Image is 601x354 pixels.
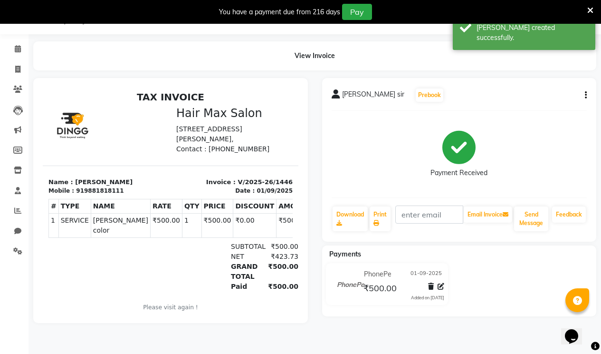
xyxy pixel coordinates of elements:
[219,194,256,204] div: ₹500.00
[139,126,159,150] td: 1
[134,19,250,33] h3: Hair Max Salon
[108,126,140,150] td: ₹500.00
[234,112,271,126] th: AMOUNT
[134,90,250,99] p: Invoice : V/2025-26/1446
[329,250,361,258] span: Payments
[16,112,48,126] th: TYPE
[6,99,31,108] div: Mobile :
[411,295,444,301] div: Added on [DATE]
[514,206,548,231] button: Send Message
[182,164,219,174] div: NET
[182,194,219,204] div: Paid
[430,168,487,178] div: Payment Received
[234,126,271,150] td: ₹500.00
[333,206,368,231] a: Download
[219,7,340,17] div: You have a payment due from 216 days
[214,99,250,108] div: 01/09/2025
[395,206,464,224] input: enter email
[552,206,586,223] a: Feedback
[134,37,250,57] p: [STREET_ADDRESS][PERSON_NAME],
[219,174,256,194] div: ₹500.00
[6,216,250,224] p: Please visit again !
[410,269,442,279] span: 01-09-2025
[191,126,234,150] td: ₹0.00
[363,283,397,296] span: ₹500.00
[342,4,372,20] button: Pay
[182,154,219,164] div: SUBTOTAL
[108,112,140,126] th: RATE
[159,112,191,126] th: PRICE
[364,269,391,279] span: PhonePe
[219,164,256,174] div: ₹423.73
[139,112,159,126] th: QTY
[6,4,250,15] h2: TAX INVOICE
[219,154,256,164] div: ₹500.00
[192,99,212,108] div: Date :
[342,89,404,103] span: [PERSON_NAME] sir
[159,126,191,150] td: ₹500.00
[464,206,512,223] button: Email Invoice
[182,174,219,194] div: GRAND TOTAL
[6,126,16,150] td: 1
[6,90,122,99] p: Name : [PERSON_NAME]
[50,128,105,148] span: [PERSON_NAME] color
[477,23,588,43] div: Bill created successfully.
[33,99,81,108] div: 919881818111
[6,112,16,126] th: #
[33,41,596,70] div: View Invoice
[16,126,48,150] td: SERVICE
[134,57,250,67] p: Contact : [PHONE_NUMBER]
[370,206,391,231] a: Print
[561,316,591,344] iframe: chat widget
[191,112,234,126] th: DISCOUNT
[48,112,107,126] th: NAME
[416,88,443,102] button: Prebook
